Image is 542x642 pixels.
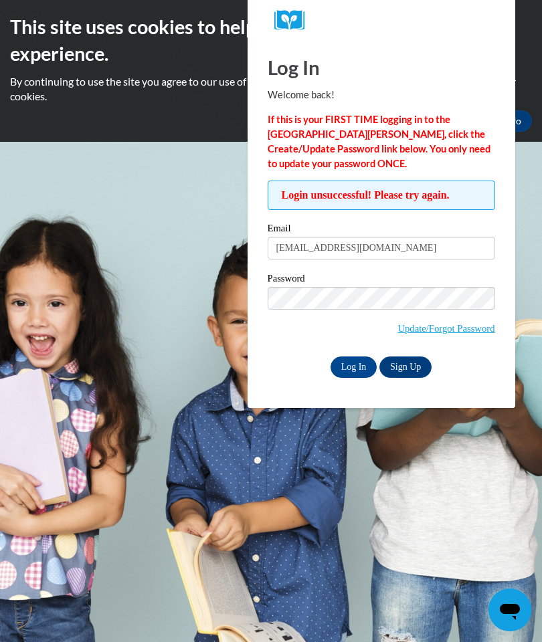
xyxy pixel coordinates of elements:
[268,223,495,237] label: Email
[10,13,532,68] h2: This site uses cookies to help improve your learning experience.
[268,114,490,169] strong: If this is your FIRST TIME logging in to the [GEOGRAPHIC_DATA][PERSON_NAME], click the Create/Upd...
[274,10,314,31] img: Logo brand
[268,181,495,210] span: Login unsuccessful! Please try again.
[379,356,432,378] a: Sign Up
[488,588,531,631] iframe: Button to launch messaging window
[268,88,495,102] p: Welcome back!
[397,323,494,334] a: Update/Forgot Password
[268,53,495,81] h1: Log In
[331,356,377,378] input: Log In
[10,74,532,104] p: By continuing to use the site you agree to our use of cookies. Use the ‘More info’ button to read...
[268,274,495,287] label: Password
[274,10,488,31] a: COX Campus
